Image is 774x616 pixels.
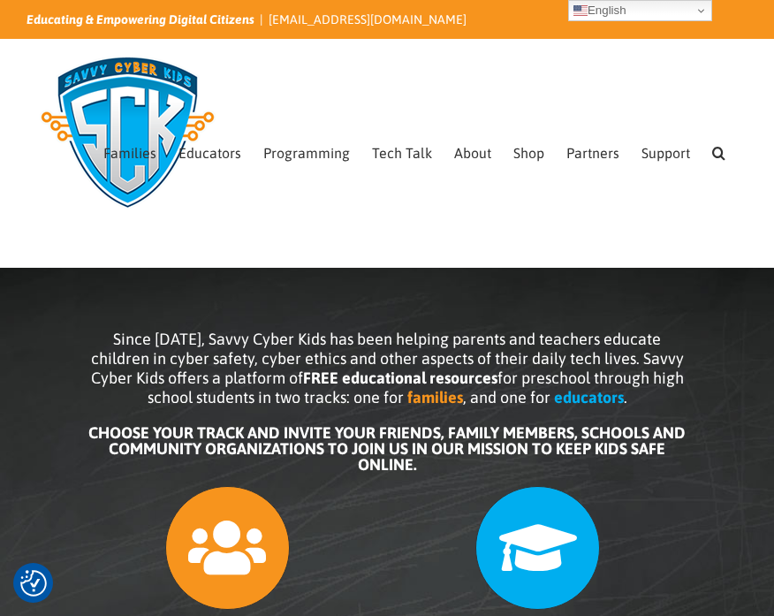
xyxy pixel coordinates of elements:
[103,111,747,189] nav: Main Menu
[27,44,229,221] img: Savvy Cyber Kids Logo
[263,146,350,160] span: Programming
[303,369,497,387] b: FREE educational resources
[624,388,627,407] span: .
[178,111,241,189] a: Educators
[641,146,690,160] span: Support
[91,330,684,407] span: Since [DATE], Savvy Cyber Kids has been helping parents and teachers educate children in cyber sa...
[566,146,619,160] span: Partners
[372,111,432,189] a: Tech Talk
[178,146,241,160] span: Educators
[20,570,47,597] button: Consent Preferences
[372,146,432,160] span: Tech Talk
[454,111,491,189] a: About
[463,388,550,407] span: , and one for
[554,388,624,407] b: educators
[103,111,156,189] a: Families
[566,111,619,189] a: Partners
[407,388,463,407] b: families
[712,111,725,189] a: Search
[27,12,254,27] i: Educating & Empowering Digital Citizens
[454,146,491,160] span: About
[641,111,690,189] a: Support
[263,111,350,189] a: Programming
[513,146,544,160] span: Shop
[88,423,686,474] b: CHOOSE YOUR TRACK AND INVITE YOUR FRIENDS, FAMILY MEMBERS, SCHOOLS AND COMMUNITY ORGANIZATIONS TO...
[20,570,47,597] img: Revisit consent button
[269,12,467,27] a: [EMAIL_ADDRESS][DOMAIN_NAME]
[573,4,588,18] img: en
[103,146,156,160] span: Families
[513,111,544,189] a: Shop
